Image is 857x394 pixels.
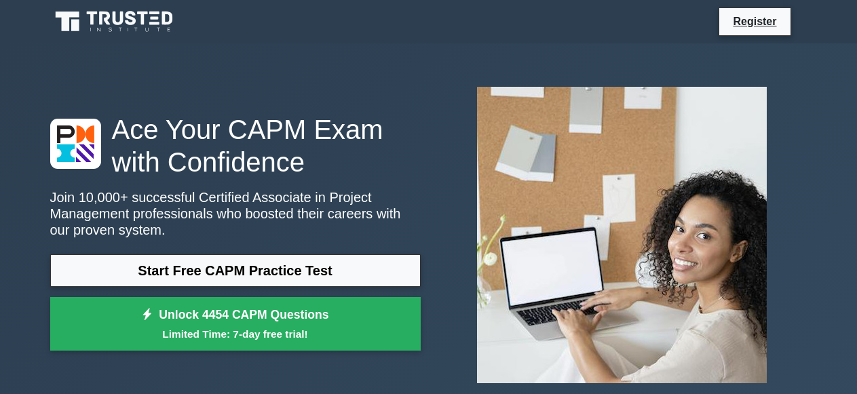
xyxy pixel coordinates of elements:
a: Start Free CAPM Practice Test [50,254,421,287]
p: Join 10,000+ successful Certified Associate in Project Management professionals who boosted their... [50,189,421,238]
small: Limited Time: 7-day free trial! [67,326,404,342]
a: Register [725,13,784,30]
a: Unlock 4454 CAPM QuestionsLimited Time: 7-day free trial! [50,297,421,351]
h1: Ace Your CAPM Exam with Confidence [50,113,421,178]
